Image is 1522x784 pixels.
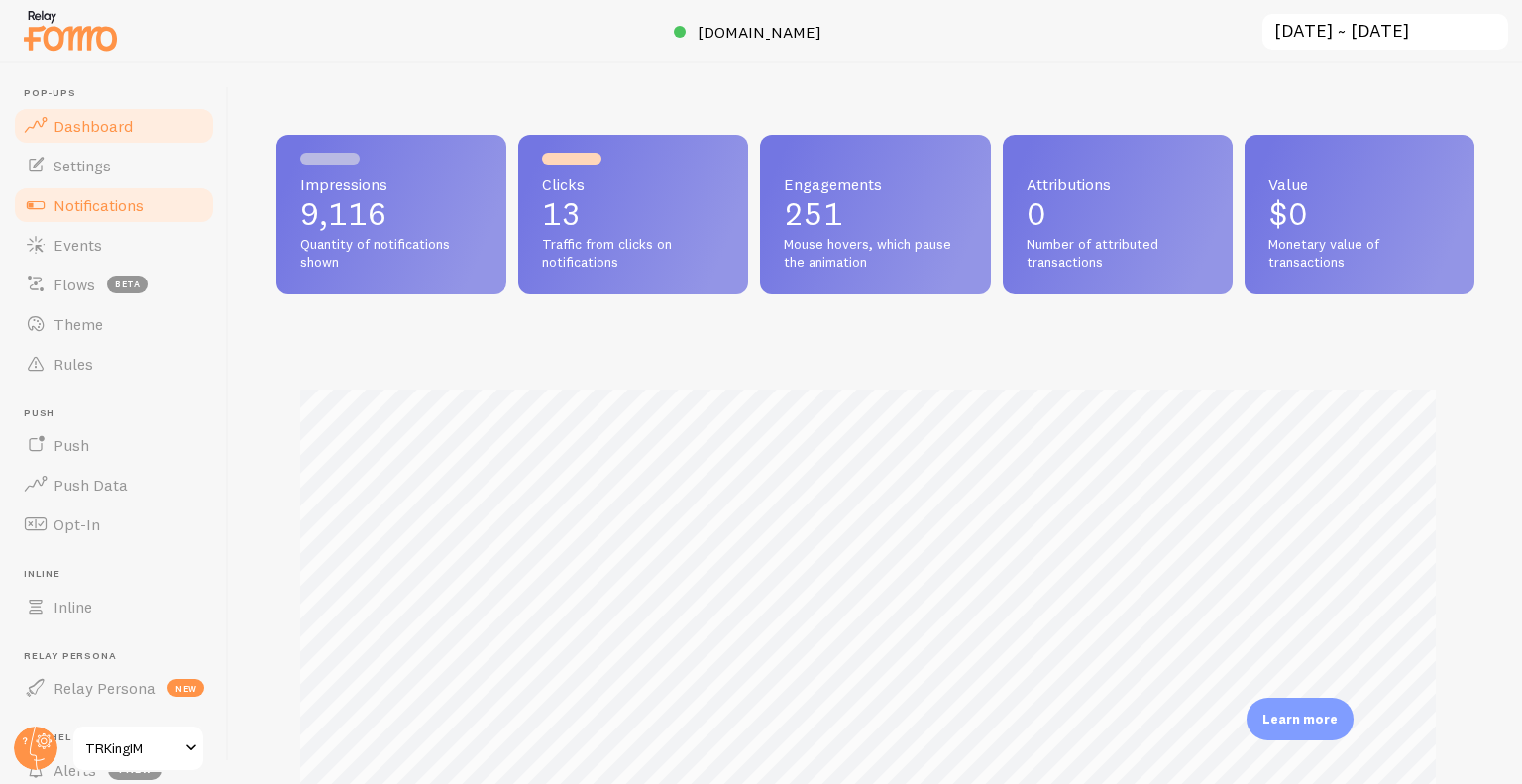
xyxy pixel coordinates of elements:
span: Rules [54,354,93,374]
span: new [167,679,204,697]
a: Flows beta [12,265,216,304]
span: Value [1268,176,1451,192]
p: 251 [784,198,966,230]
span: Traffic from clicks on notifications [542,236,724,271]
span: Notifications [54,195,144,215]
span: Push Data [54,475,128,495]
p: 13 [542,198,724,230]
span: Attributions [1027,176,1209,192]
span: Pop-ups [24,87,216,100]
p: 9,116 [300,198,483,230]
a: Opt-In [12,504,216,544]
a: Push Data [12,465,216,504]
a: Notifications [12,185,216,225]
a: Relay Persona new [12,668,216,708]
a: TRKingIM [71,725,205,772]
span: Flows [54,275,95,294]
span: beta [107,276,148,293]
a: Inline [12,587,216,626]
span: Settings [54,156,111,175]
span: Number of attributed transactions [1027,236,1209,271]
span: Impressions [300,176,483,192]
p: Learn more [1262,710,1338,728]
span: Relay Persona [24,650,216,663]
span: Theme [54,314,103,334]
span: Relay Persona [54,678,156,698]
a: Events [12,225,216,265]
span: Mouse hovers, which pause the animation [784,236,966,271]
span: Opt-In [54,514,100,534]
p: 0 [1027,198,1209,230]
a: Push [12,425,216,465]
span: TRKingIM [85,736,179,760]
a: Theme [12,304,216,344]
span: Clicks [542,176,724,192]
img: fomo-relay-logo-orange.svg [21,5,120,56]
span: Events [54,235,102,255]
span: Quantity of notifications shown [300,236,483,271]
span: Dashboard [54,116,133,136]
span: Engagements [784,176,966,192]
a: Rules [12,344,216,384]
span: Push [24,407,216,420]
span: Inline [54,597,92,616]
span: Monetary value of transactions [1268,236,1451,271]
a: Settings [12,146,216,185]
div: Learn more [1247,698,1354,740]
span: Inline [24,568,216,581]
span: Push [54,435,89,455]
span: $0 [1268,194,1308,233]
span: Alerts [54,760,96,780]
a: Dashboard [12,106,216,146]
